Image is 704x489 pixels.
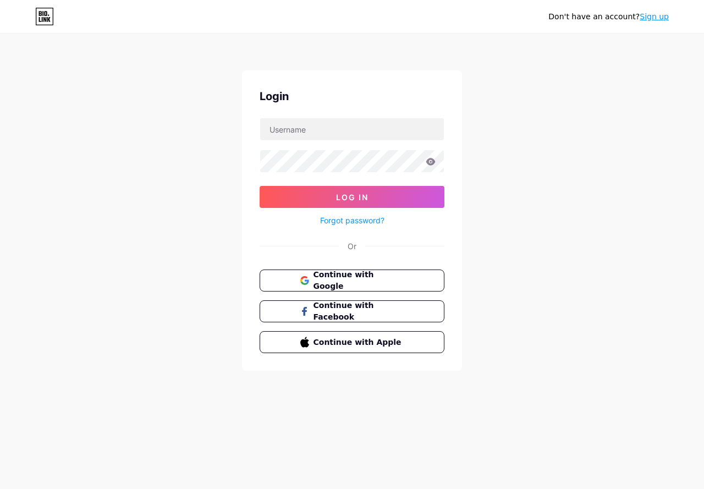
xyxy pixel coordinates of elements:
[260,88,444,105] div: Login
[313,337,404,348] span: Continue with Apple
[348,240,356,252] div: Or
[320,215,384,226] a: Forgot password?
[260,331,444,353] button: Continue with Apple
[313,300,404,323] span: Continue with Facebook
[260,300,444,322] button: Continue with Facebook
[313,269,404,292] span: Continue with Google
[260,270,444,292] button: Continue with Google
[336,193,369,202] span: Log In
[548,11,669,23] div: Don't have an account?
[640,12,669,21] a: Sign up
[260,118,444,140] input: Username
[260,186,444,208] button: Log In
